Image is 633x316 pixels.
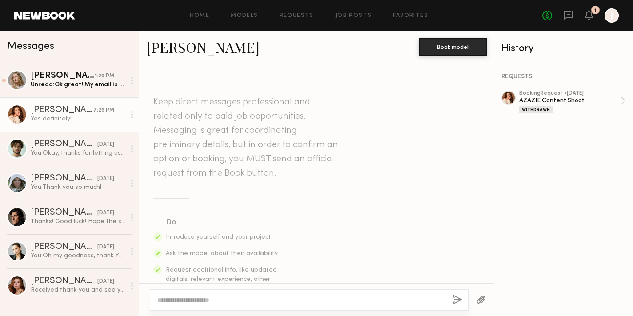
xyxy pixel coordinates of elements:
div: Withdrawn [519,106,553,113]
div: [PERSON_NAME] [31,72,95,80]
div: [PERSON_NAME] [31,140,97,149]
span: Ask the model about their availability. [166,251,279,256]
div: 1:20 PM [95,72,114,80]
a: Job Posts [335,13,372,19]
a: Favorites [393,13,428,19]
div: Unread: Ok great! My email is [EMAIL_ADDRESS][DOMAIN_NAME] [31,80,125,89]
div: [PERSON_NAME] [31,174,97,183]
span: Messages [7,41,54,52]
a: [PERSON_NAME] [146,37,260,56]
div: [PERSON_NAME] [31,277,97,286]
div: You: Thank you so much! [31,183,125,192]
a: Models [231,13,258,19]
div: Yes definitely! [31,115,125,123]
div: REQUESTS [501,74,626,80]
div: [PERSON_NAME] [31,208,97,217]
div: 7:26 PM [93,106,114,115]
button: Book model [419,38,487,56]
div: Received thank you and see you [DATE]! [31,286,125,294]
div: [PERSON_NAME] [31,106,93,115]
div: History [501,44,626,54]
div: You: Okay, thanks for letting us know! No need to travel back during those days, we can work arou... [31,149,125,157]
div: [DATE] [97,243,114,252]
div: [DATE] [97,209,114,217]
div: [DATE] [97,140,114,149]
div: Do [166,216,280,229]
a: Home [190,13,210,19]
div: booking Request • [DATE] [519,91,621,96]
a: bookingRequest •[DATE]AZAZIE Content ShootWithdrawn [519,91,626,113]
div: [DATE] [97,277,114,286]
header: Keep direct messages professional and related only to paid job opportunities. Messaging is great ... [153,95,340,180]
a: J [605,8,619,23]
div: AZAZIE Content Shoot [519,96,621,105]
div: [PERSON_NAME] [31,243,97,252]
div: You: Oh my goodness, thank YOU! You were wonderful to work with. Hugs! :) [31,252,125,260]
div: Thanks! Good luck! Hope the shoot goes well! [31,217,125,226]
a: Book model [419,43,487,50]
div: 1 [594,8,597,13]
a: Requests [280,13,314,19]
div: [DATE] [97,175,114,183]
span: Introduce yourself and your project. [166,234,272,240]
span: Request additional info, like updated digitals, relevant experience, other skills, etc. [166,267,277,292]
